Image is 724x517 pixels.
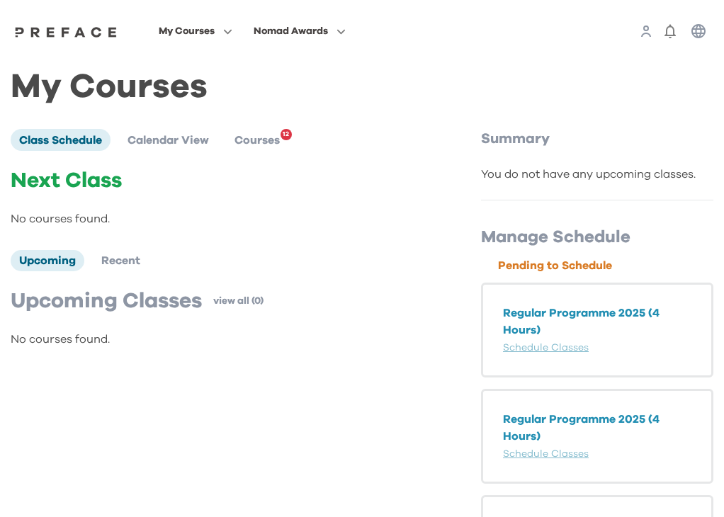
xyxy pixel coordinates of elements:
p: No courses found. [11,331,461,348]
span: Recent [101,255,140,266]
p: Regular Programme 2025 (4 Hours) [503,411,691,445]
p: Summary [481,129,713,149]
p: Upcoming Classes [11,288,202,314]
p: No courses found. [11,210,461,227]
span: Upcoming [19,255,76,266]
a: Schedule Classes [503,343,589,353]
span: My Courses [159,23,215,40]
span: 12 [283,126,289,143]
a: view all (0) [213,294,264,308]
span: Courses [234,135,280,146]
p: Pending to Schedule [498,257,713,274]
img: Preface Logo [11,26,120,38]
div: You do not have any upcoming classes. [481,166,713,183]
button: Nomad Awards [249,22,350,40]
span: Class Schedule [19,135,102,146]
h1: My Courses [11,79,713,95]
span: Calendar View [128,135,209,146]
a: Schedule Classes [503,449,589,459]
p: Regular Programme 2025 (4 Hours) [503,305,691,339]
p: Next Class [11,168,461,193]
span: Nomad Awards [254,23,328,40]
a: Preface Logo [11,25,120,37]
button: My Courses [154,22,237,40]
p: Manage Schedule [481,226,713,249]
